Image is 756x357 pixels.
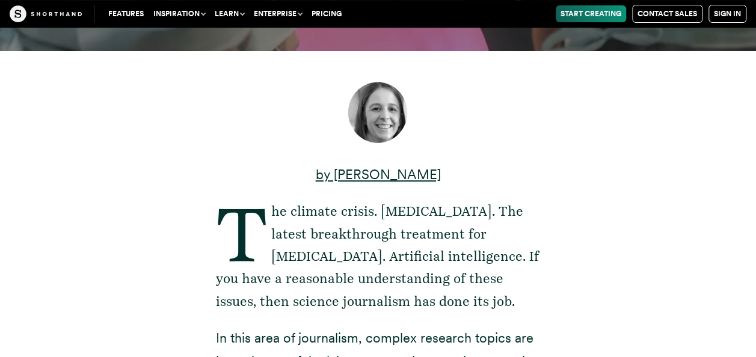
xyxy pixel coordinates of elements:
a: by [PERSON_NAME] [316,166,441,182]
button: Enterprise [249,5,307,22]
a: Start Creating [556,5,626,22]
button: Learn [210,5,249,22]
a: Contact Sales [632,5,702,23]
a: Pricing [307,5,346,22]
p: The climate crisis. [MEDICAL_DATA]. The latest breakthrough treatment for [MEDICAL_DATA]. Artific... [216,200,541,313]
img: The Craft [10,5,82,22]
a: Sign in [708,5,746,23]
button: Inspiration [149,5,210,22]
a: Features [103,5,149,22]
